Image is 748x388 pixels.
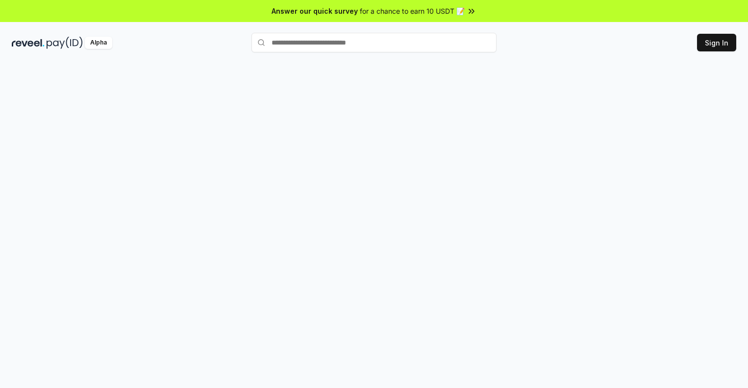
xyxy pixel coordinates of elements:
[272,6,358,16] span: Answer our quick survey
[360,6,465,16] span: for a chance to earn 10 USDT 📝
[12,37,45,49] img: reveel_dark
[697,34,736,51] button: Sign In
[47,37,83,49] img: pay_id
[85,37,112,49] div: Alpha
